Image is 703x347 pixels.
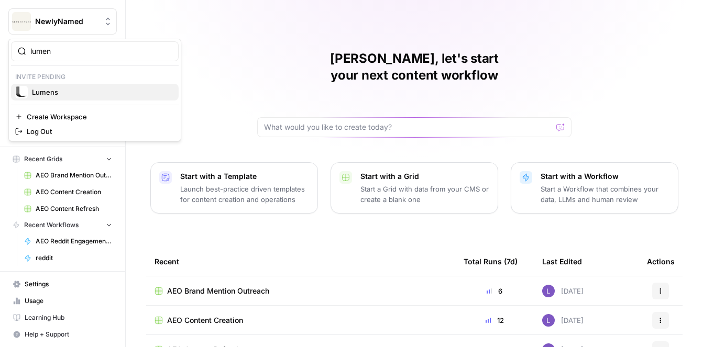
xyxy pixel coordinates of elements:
[647,247,675,276] div: Actions
[25,330,112,339] span: Help + Support
[27,126,52,137] span: Log Out
[8,151,117,167] button: Recent Grids
[27,111,87,122] span: Create Workspace
[464,315,525,326] div: 12
[167,315,243,326] span: AEO Content Creation
[8,217,117,233] button: Recent Workflows
[11,109,179,124] a: Create Workspace
[30,46,172,57] input: Search Workspaces
[36,253,112,263] span: reddit
[8,39,181,141] div: Workspace: NewlyNamed
[19,167,117,184] a: AEO Brand Mention Outreach
[542,314,584,327] div: [DATE]
[511,162,678,214] button: Start with a WorkflowStart a Workflow that combines your data, LLMs and human review
[8,309,117,326] a: Learning Hub
[11,70,179,84] p: Invite pending
[180,171,309,182] p: Start with a Template
[8,293,117,309] a: Usage
[360,184,489,205] p: Start a Grid with data from your CMS or create a blank one
[11,124,179,139] a: Log Out
[8,276,117,293] a: Settings
[167,286,269,296] span: AEO Brand Mention Outreach
[541,184,669,205] p: Start a Workflow that combines your data, LLMs and human review
[12,12,31,31] img: NewlyNamed Logo
[36,187,112,197] span: AEO Content Creation
[25,313,112,322] span: Learning Hub
[542,285,584,297] div: [DATE]
[35,16,98,27] span: NewlyNamed
[180,184,309,205] p: Launch best-practice driven templates for content creation and operations
[15,86,28,98] img: Lumens Logo
[19,250,117,266] a: reddit
[331,162,498,214] button: Start with a GridStart a Grid with data from your CMS or create a blank one
[155,247,447,276] div: Recent
[32,87,58,97] span: Lumens
[19,233,117,250] a: AEO Reddit Engagement - Fork
[36,171,112,180] span: AEO Brand Mention Outreach
[24,220,79,230] span: Recent Workflows
[19,184,117,200] a: AEO Content Creation
[24,154,62,164] span: Recent Grids
[464,247,518,276] div: Total Runs (7d)
[36,237,112,246] span: AEO Reddit Engagement - Fork
[25,296,112,306] span: Usage
[25,279,112,289] span: Settings
[150,162,318,214] button: Start with a TemplateLaunch best-practice driven templates for content creation and operations
[542,285,555,297] img: rn7sh892ioif0lo51687sih9ndqw
[264,122,552,132] input: What would you like to create today?
[155,315,447,326] a: AEO Content Creation
[464,286,525,296] div: 6
[155,286,447,296] a: AEO Brand Mention Outreach
[360,171,489,182] p: Start with a Grid
[8,8,117,35] button: Workspace: NewlyNamed
[8,326,117,343] button: Help + Support
[541,171,669,182] p: Start with a Workflow
[257,50,572,84] h1: [PERSON_NAME], let's start your next content workflow
[36,204,112,214] span: AEO Content Refresh
[542,247,582,276] div: Last Edited
[19,200,117,217] a: AEO Content Refresh
[542,314,555,327] img: rn7sh892ioif0lo51687sih9ndqw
